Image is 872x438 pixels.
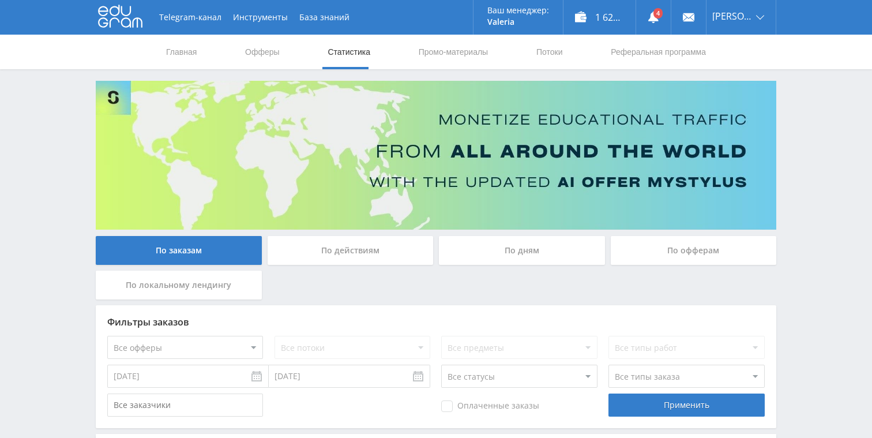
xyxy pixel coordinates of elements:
[487,17,549,27] p: Valeria
[268,236,434,265] div: По действиям
[96,271,262,300] div: По локальному лендингу
[418,35,489,69] a: Промо-материалы
[96,81,776,230] img: Banner
[439,236,605,265] div: По дням
[107,394,263,417] input: Все заказчики
[107,317,765,327] div: Фильтры заказов
[244,35,281,69] a: Офферы
[535,35,564,69] a: Потоки
[712,12,753,21] span: [PERSON_NAME]
[608,394,764,417] div: Применить
[611,236,777,265] div: По офферам
[610,35,707,69] a: Реферальная программа
[96,236,262,265] div: По заказам
[441,400,539,412] span: Оплаченные заказы
[165,35,198,69] a: Главная
[487,6,549,15] p: Ваш менеджер:
[326,35,371,69] a: Статистика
